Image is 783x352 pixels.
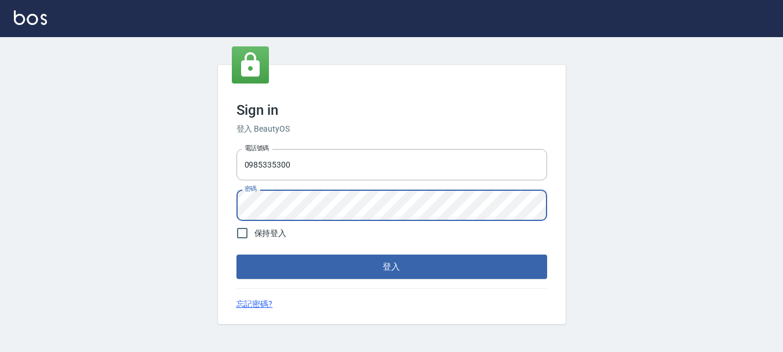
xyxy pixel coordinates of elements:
[14,10,47,25] img: Logo
[236,298,273,310] a: 忘記密碼?
[236,255,547,279] button: 登入
[245,144,269,153] label: 電話號碼
[254,227,287,239] span: 保持登入
[236,123,547,135] h6: 登入 BeautyOS
[236,102,547,118] h3: Sign in
[245,184,257,193] label: 密碼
